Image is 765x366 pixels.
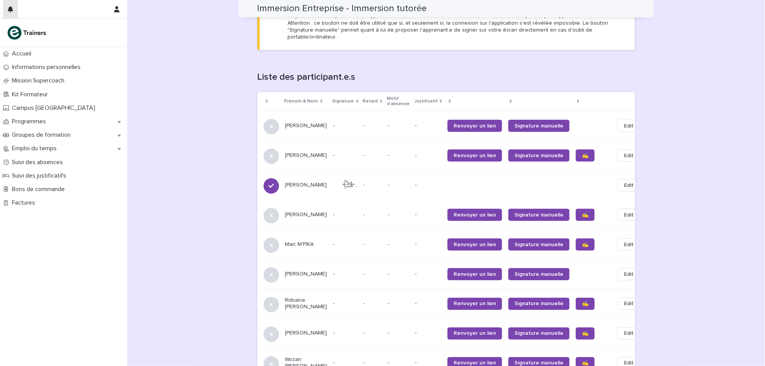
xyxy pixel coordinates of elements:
a: Signature manuelle [508,327,570,340]
tr: Riduana [PERSON_NAME]--- --Renvoyer un lienSignature manuelle✍️Edit [257,289,653,319]
button: Edit [617,238,640,251]
a: Renvoyer un lien [447,327,502,340]
span: Edit [624,181,634,189]
tr: [PERSON_NAME]--- --Renvoyer un lienSignature manuelle✍️Edit [257,200,653,230]
p: [PERSON_NAME] [285,123,327,129]
h2: Immersion Entreprise - Immersion tutorée [257,3,427,14]
p: - [364,151,367,159]
span: Edit [624,241,634,248]
p: Programmes [9,118,52,125]
tr: [PERSON_NAME]--- --Renvoyer un lienSignature manuelleEdit [257,259,653,289]
span: ✍️ [582,301,588,307]
tr: [PERSON_NAME]--- --Renvoyer un lienSignature manuelle✍️Edit [257,141,653,170]
p: - [364,210,367,218]
p: Accueil [9,50,37,57]
span: Signature manuelle [514,272,563,277]
span: ✍️ [582,153,588,158]
h1: Liste des participant.e.s [257,72,635,83]
tr: [PERSON_NAME]-- --Edit [257,170,653,200]
a: Renvoyer un lien [447,268,502,280]
a: Renvoyer un lien [447,149,502,162]
p: - [388,212,409,218]
span: Renvoyer un lien [454,272,496,277]
a: Renvoyer un lien [447,120,502,132]
tr: [PERSON_NAME]--- --Renvoyer un lienSignature manuelleEdit [257,111,653,141]
tr: [PERSON_NAME]--- --Renvoyer un lienSignature manuelle✍️Edit [257,319,653,348]
button: Edit [617,120,640,132]
span: Signature manuelle [514,301,563,307]
a: Signature manuelle [508,268,570,280]
span: Edit [624,270,634,278]
p: Mission Supercoach [9,77,71,84]
img: K0CqGN7SDeD6s4JG8KQk [6,25,49,40]
p: - [388,271,409,277]
span: ✍️ [582,331,588,336]
span: Signature manuelle [514,212,563,218]
span: Edit [624,122,634,130]
a: ✍️ [576,298,595,310]
tr: Maic M’PIKA--- --Renvoyer un lienSignature manuelle✍️Edit [257,230,653,259]
p: - [388,301,409,307]
p: - [415,301,441,307]
span: Signature manuelle [514,331,563,336]
a: Renvoyer un lien [447,298,502,310]
span: Renvoyer un lien [454,301,496,307]
a: Signature manuelle [508,209,570,221]
p: Bons de commande [9,186,71,193]
p: - [388,330,409,337]
p: Campus [GEOGRAPHIC_DATA] [9,104,101,112]
span: Edit [624,152,634,159]
a: Signature manuelle [508,298,570,310]
span: Renvoyer un lien [454,361,496,366]
span: Edit [624,211,634,219]
a: Signature manuelle [508,120,570,132]
a: ✍️ [576,238,595,251]
p: [PERSON_NAME] [285,330,327,337]
button: Edit [617,298,640,310]
p: - [333,301,358,307]
p: - [415,152,441,159]
p: - [388,182,409,188]
p: - [333,152,358,159]
span: Signature manuelle [514,361,563,366]
p: - [388,152,409,159]
p: Informations personnelles [9,64,87,71]
p: - [333,271,358,277]
p: - [415,241,441,248]
p: [PERSON_NAME] [285,271,327,277]
p: - [333,212,358,218]
p: Emploi du temps [9,145,63,152]
a: ✍️ [576,327,595,340]
p: - [415,182,441,188]
span: Signature manuelle [514,242,563,247]
p: [PERSON_NAME] [285,182,327,188]
p: - [333,241,358,248]
p: - [364,121,367,129]
button: Edit [617,179,640,191]
span: Signature manuelle [514,153,563,158]
p: Maic M’PIKA [285,241,327,248]
span: ✍️ [582,361,588,366]
p: Suivi des justificatifs [9,172,72,180]
span: Edit [624,330,634,337]
p: Factures [9,199,41,207]
p: - [364,180,367,188]
span: ✍️ [582,212,588,218]
span: Renvoyer un lien [454,242,496,247]
p: Motif d'absence [387,94,410,109]
span: Renvoyer un lien [454,331,496,336]
p: Signature [333,97,354,106]
p: - [415,271,441,277]
p: - [364,299,367,307]
span: ✍️ [582,242,588,247]
p: Justificatif [414,97,438,106]
span: Signature manuelle [514,123,563,129]
p: Cliquez sur "Renvoyer un lien", l'apprenant.e recevra alors un lien direct vers le formulaire san... [288,12,625,40]
p: Kit Formateur [9,91,54,98]
span: Renvoyer un lien [454,153,496,158]
a: Renvoyer un lien [447,238,502,251]
span: Renvoyer un lien [454,123,496,129]
p: [PERSON_NAME] [285,152,327,159]
span: Renvoyer un lien [454,212,496,218]
p: Riduana [PERSON_NAME] [285,297,327,311]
